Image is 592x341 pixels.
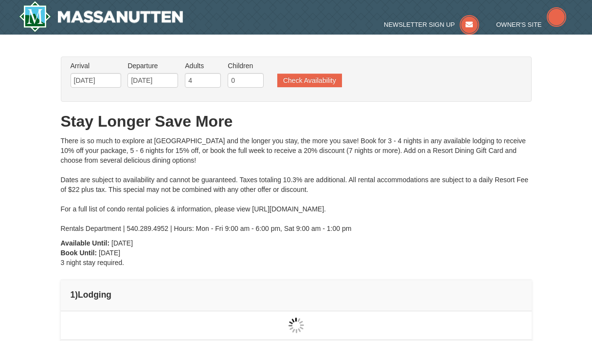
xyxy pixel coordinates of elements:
span: ) [75,290,78,300]
button: Check Availability [277,74,342,87]
div: There is so much to explore at [GEOGRAPHIC_DATA] and the longer you stay, the more you save! Book... [61,136,532,233]
a: Owner's Site [496,21,566,28]
label: Departure [127,61,178,71]
span: [DATE] [99,249,120,257]
label: Adults [185,61,221,71]
a: Newsletter Sign Up [384,21,479,28]
h4: 1 Lodging [71,290,522,300]
span: Owner's Site [496,21,542,28]
span: Newsletter Sign Up [384,21,455,28]
label: Arrival [71,61,121,71]
a: Massanutten Resort [19,1,183,32]
img: Massanutten Resort Logo [19,1,183,32]
strong: Book Until: [61,249,97,257]
span: [DATE] [111,239,133,247]
img: wait gif [288,318,304,333]
h1: Stay Longer Save More [61,112,532,131]
strong: Available Until: [61,239,110,247]
label: Children [228,61,264,71]
span: 3 night stay required. [61,259,125,266]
